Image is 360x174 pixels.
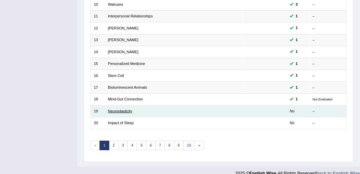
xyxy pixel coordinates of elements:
[108,26,138,30] a: [PERSON_NAME]
[313,120,343,126] div: –
[183,141,195,150] a: 10
[108,2,123,6] a: Walruses
[108,50,138,54] a: [PERSON_NAME]
[118,141,128,150] a: 3
[91,141,100,150] span: «
[127,141,137,150] a: 4
[108,97,143,101] a: Mind-Gut Connection
[156,141,165,150] a: 7
[313,14,343,19] div: –
[91,105,105,117] td: 19
[108,74,124,78] a: Stem Cell
[313,97,333,101] small: Not Evaluated
[313,73,343,79] div: –
[290,109,295,113] em: No
[108,109,132,113] a: Neuroplasticity
[294,85,300,91] span: You can still take this question
[294,61,300,67] span: You can still take this question
[290,121,295,125] em: No
[313,37,343,43] div: –
[294,37,300,43] span: You can still take this question
[294,49,300,55] span: You can still take this question
[313,50,343,55] div: –
[294,73,300,79] span: You can still take this question
[294,25,300,31] span: You can still take this question
[313,2,343,7] div: –
[108,38,138,42] a: [PERSON_NAME]
[146,141,156,150] a: 6
[174,141,184,150] a: 9
[313,26,343,31] div: –
[91,117,105,129] td: 20
[91,34,105,46] td: 13
[91,22,105,34] td: 12
[100,141,109,150] a: 1
[91,94,105,105] td: 18
[313,109,343,114] div: –
[109,141,119,150] a: 2
[313,61,343,67] div: –
[165,141,174,150] a: 8
[91,58,105,70] td: 15
[137,141,146,150] a: 5
[91,82,105,93] td: 17
[91,10,105,22] td: 11
[108,14,153,18] a: Interpersonal Relationships
[91,70,105,82] td: 16
[108,62,145,66] a: Personalized Medicine
[194,141,204,150] a: »
[294,13,300,19] span: You can still take this question
[313,85,343,90] div: –
[294,96,300,102] span: You can still take this question
[294,2,300,8] span: You can still take this question
[108,121,134,125] a: Impact of Sleep
[91,46,105,58] td: 14
[108,85,147,89] a: Bioluminescent Animals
